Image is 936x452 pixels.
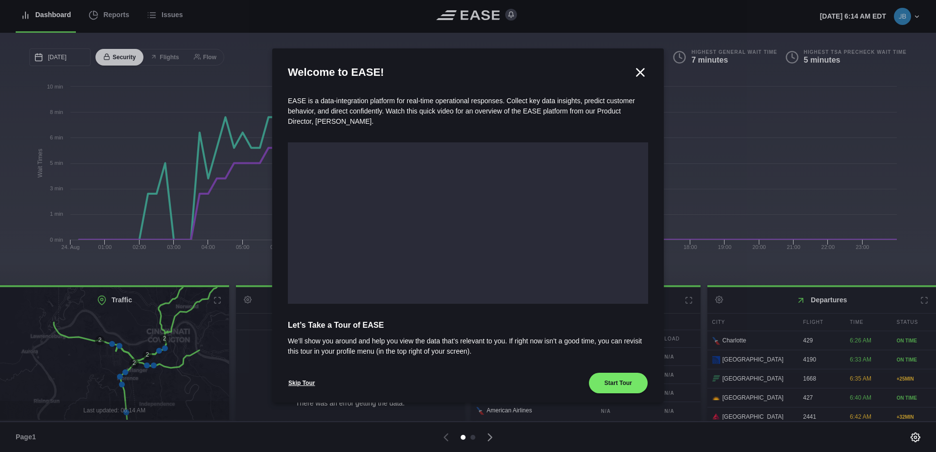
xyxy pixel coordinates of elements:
[288,64,632,80] h2: Welcome to EASE!
[16,432,40,442] span: Page 1
[288,372,315,394] button: Skip Tour
[288,142,648,304] iframe: onboarding
[288,336,648,357] span: We’ll show you around and help you view the data that’s relevant to you. If right now isn’t a goo...
[588,372,648,394] button: Start Tour
[288,319,648,331] span: Let’s Take a Tour of EASE
[288,97,635,125] span: EASE is a data-integration platform for real-time operational responses. Collect key data insight...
